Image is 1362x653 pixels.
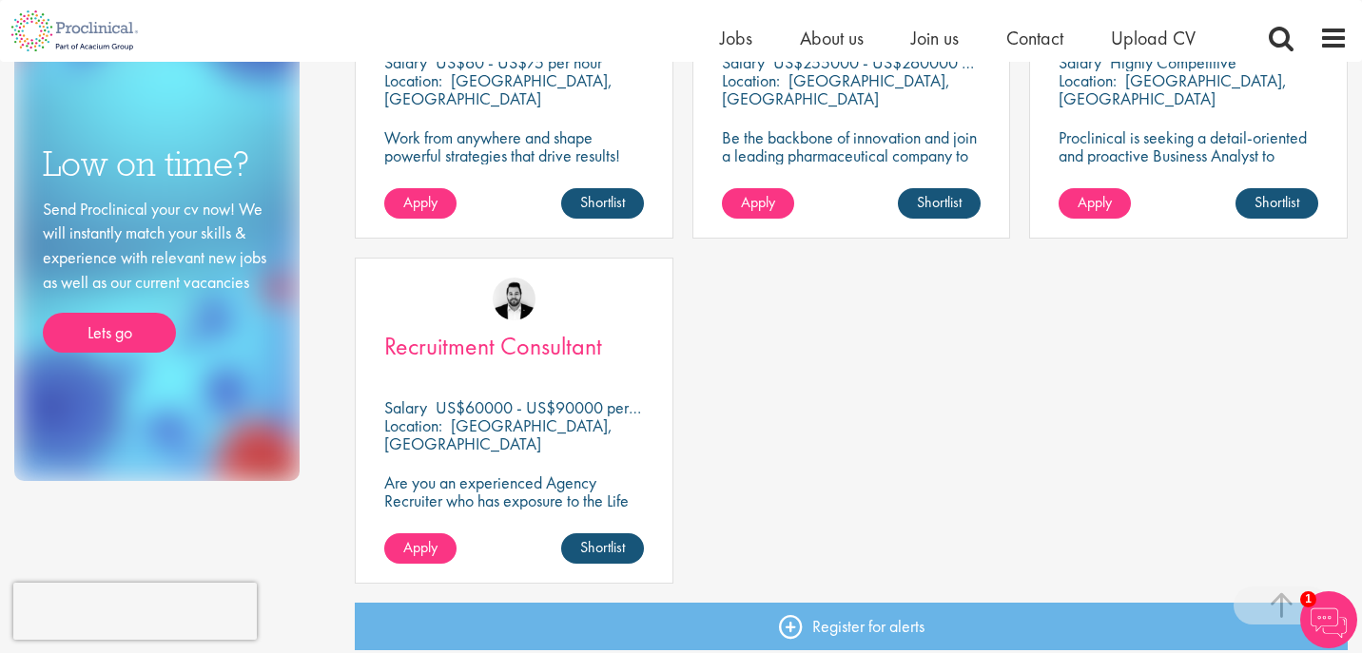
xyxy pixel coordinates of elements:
p: [GEOGRAPHIC_DATA], [GEOGRAPHIC_DATA] [384,414,613,454]
span: Location: [384,69,442,91]
a: Lets go [43,313,176,353]
a: Apply [1059,188,1131,219]
a: About us [800,26,864,50]
span: Salary [1059,51,1101,73]
p: [GEOGRAPHIC_DATA], [GEOGRAPHIC_DATA] [1059,69,1287,109]
a: Shortlist [1236,188,1318,219]
span: Apply [403,192,438,212]
p: [GEOGRAPHIC_DATA], [GEOGRAPHIC_DATA] [722,69,950,109]
a: Contact [1006,26,1063,50]
a: Register for alerts [355,603,1348,650]
span: Location: [384,414,442,436]
a: Apply [384,533,457,564]
p: Highly Competitive [1110,51,1236,73]
a: Apply [722,188,794,219]
p: US$255000 - US$260000 per annum [773,51,1030,73]
h3: Low on time? [43,145,271,182]
span: Salary [384,396,427,418]
span: Location: [1059,69,1117,91]
p: Proclinical is seeking a detail-oriented and proactive Business Analyst to support pharmaceutical... [1059,128,1318,219]
a: Apply [384,188,457,219]
p: US$60000 - US$90000 per annum [436,396,675,418]
span: Apply [1078,192,1112,212]
span: Apply [741,192,775,212]
p: Are you an experienced Agency Recruiter who has exposure to the Life Sciences market and looking ... [384,473,644,546]
span: Location: [722,69,780,91]
div: Send Proclinical your cv now! We will instantly match your skills & experience with relevant new ... [43,197,271,354]
img: Chatbot [1300,591,1357,648]
span: Salary [722,51,765,73]
p: US$60 - US$75 per hour [436,51,602,73]
span: Apply [403,537,438,557]
p: Work from anywhere and shape powerful strategies that drive results! Enjoy the freedom of remote ... [384,128,644,201]
a: Shortlist [561,533,644,564]
a: Upload CV [1111,26,1196,50]
iframe: reCAPTCHA [13,583,257,640]
a: Join us [911,26,959,50]
span: Recruitment Consultant [384,330,602,362]
span: Salary [384,51,427,73]
p: Be the backbone of innovation and join a leading pharmaceutical company to help keep life-changin... [722,128,982,237]
span: 1 [1300,591,1316,607]
img: Ross Wilkings [493,278,535,320]
a: Shortlist [898,188,981,219]
a: Recruitment Consultant [384,335,644,358]
a: Jobs [720,26,752,50]
p: [GEOGRAPHIC_DATA], [GEOGRAPHIC_DATA] [384,69,613,109]
a: Shortlist [561,188,644,219]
